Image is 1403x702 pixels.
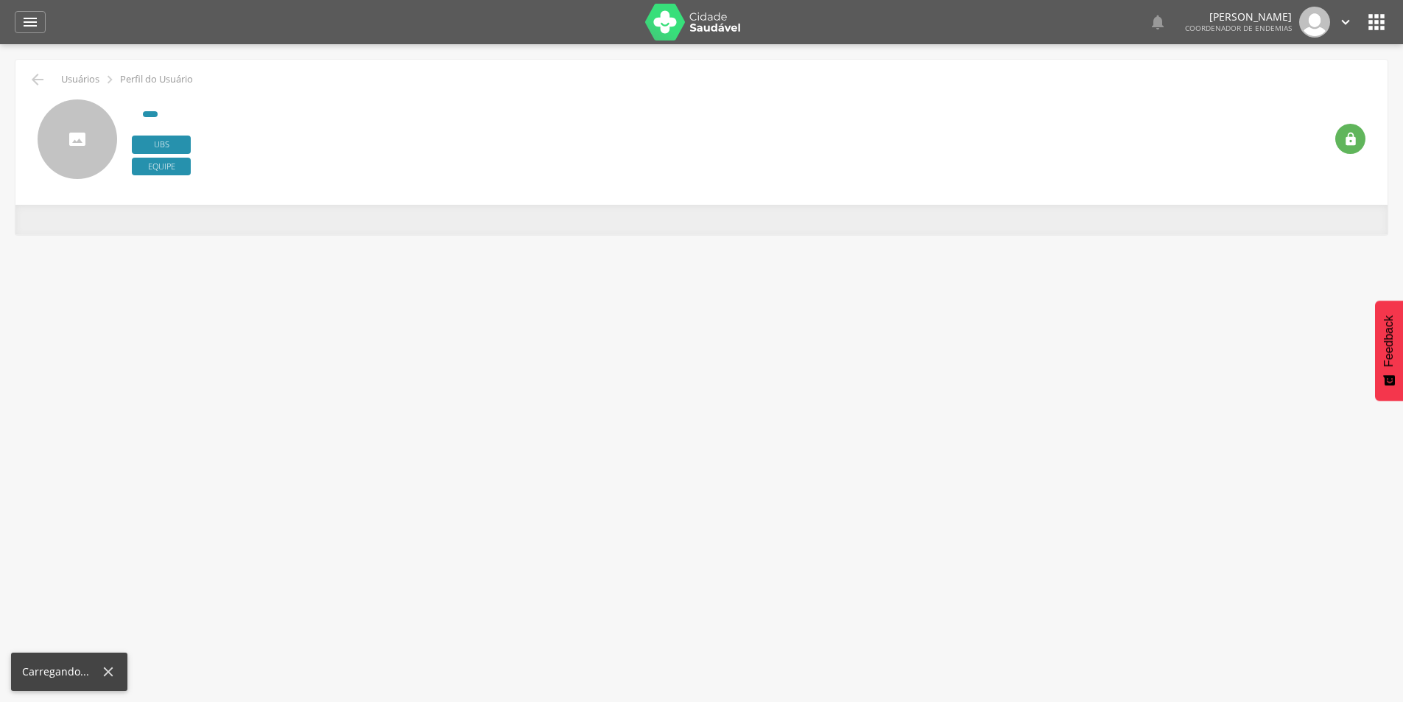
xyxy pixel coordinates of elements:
[29,71,46,88] i: Voltar
[15,11,46,33] a: 
[1335,124,1365,154] div: Resetar senha
[61,74,99,85] p: Usuários
[1365,10,1388,34] i: 
[1375,301,1403,401] button: Feedback - Mostrar pesquisa
[21,13,39,31] i: 
[132,136,191,154] span: Ubs
[102,71,118,88] i: 
[1149,13,1167,31] i: 
[120,74,193,85] p: Perfil do Usuário
[1149,7,1167,38] a: 
[1185,23,1292,33] span: Coordenador de Endemias
[132,158,191,176] span: Equipe
[1337,14,1354,30] i: 
[1343,132,1358,147] i: 
[1185,12,1292,22] p: [PERSON_NAME]
[1382,315,1396,367] span: Feedback
[1337,7,1354,38] a: 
